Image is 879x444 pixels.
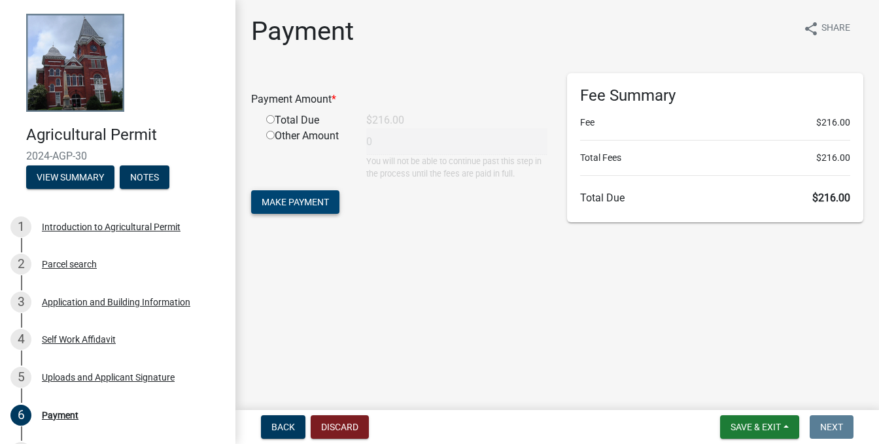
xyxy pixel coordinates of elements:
[731,422,781,432] span: Save & Exit
[793,16,861,41] button: shareShare
[42,411,78,420] div: Payment
[42,335,116,344] div: Self Work Affidavit
[42,260,97,269] div: Parcel search
[251,190,339,214] button: Make Payment
[580,116,850,129] li: Fee
[241,92,557,107] div: Payment Amount
[810,415,853,439] button: Next
[26,126,225,145] h4: Agricultural Permit
[42,373,175,382] div: Uploads and Applicant Signature
[10,367,31,388] div: 5
[120,165,169,189] button: Notes
[803,21,819,37] i: share
[26,150,209,162] span: 2024-AGP-30
[42,222,181,231] div: Introduction to Agricultural Permit
[580,192,850,204] h6: Total Due
[256,112,356,128] div: Total Due
[580,151,850,165] li: Total Fees
[10,216,31,237] div: 1
[261,415,305,439] button: Back
[10,292,31,313] div: 3
[26,165,114,189] button: View Summary
[262,197,329,207] span: Make Payment
[120,173,169,183] wm-modal-confirm: Notes
[720,415,799,439] button: Save & Exit
[816,151,850,165] span: $216.00
[816,116,850,129] span: $216.00
[271,422,295,432] span: Back
[311,415,369,439] button: Discard
[580,86,850,105] h6: Fee Summary
[820,422,843,432] span: Next
[10,405,31,426] div: 6
[42,298,190,307] div: Application and Building Information
[256,128,356,180] div: Other Amount
[812,192,850,204] span: $216.00
[26,173,114,183] wm-modal-confirm: Summary
[10,254,31,275] div: 2
[251,16,354,47] h1: Payment
[10,329,31,350] div: 4
[26,14,124,112] img: Talbot County, Georgia
[821,21,850,37] span: Share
